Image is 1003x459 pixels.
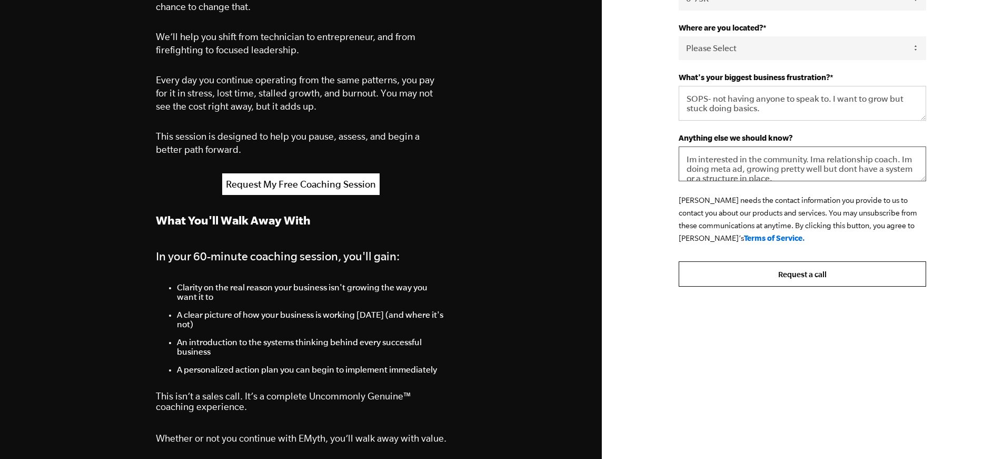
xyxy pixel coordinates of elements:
iframe: Chat Widget [950,408,1003,459]
a: Terms of Service. [744,233,805,242]
a: Request My Free Coaching Session [222,173,380,195]
h4: In your 60-minute coaching session, you'll gain: [156,247,446,266]
span: This session is designed to help you pause, assess, and begin a better path forward. [156,131,420,155]
textarea: Im interested in the community. Ima relationship coach. Im doing meta ad, growing pretty well but... [679,147,926,181]
span: A clear picture of how your business is working [DATE] (and where it's not) [177,310,443,329]
span: An introduction to the systems thinking behind every successful business [177,337,422,356]
span: Every day you continue operating from the same patterns, you pay for it in stress, lost time, sta... [156,74,434,112]
p: [PERSON_NAME] needs the contact information you provide to us to contact you about our products a... [679,194,926,245]
p: This isn’t a sales call. It’s a complete Uncommonly Genuine™ coaching experience. [156,391,446,412]
span: A personalized action plan you can begin to implement immediately [177,365,437,374]
span: We’ll help you shift from technician to entrepreneur, and from firefighting to focused leadership. [156,31,415,55]
strong: Where are you located? [679,23,763,32]
input: Request a call [679,261,926,287]
p: Whether or not you continue with EMyth, you’ll walk away with value. [156,433,446,444]
span: Clarity on the real reason your business isn't growing the way you want it to [177,282,428,301]
strong: What You'll Walk Away With [156,213,311,227]
strong: What's your biggest business frustration? [679,73,830,82]
strong: Anything else we should know? [679,133,792,142]
textarea: SOPS- not having anyone to speak to. I want to grow but stuck doing basics. [679,86,926,121]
